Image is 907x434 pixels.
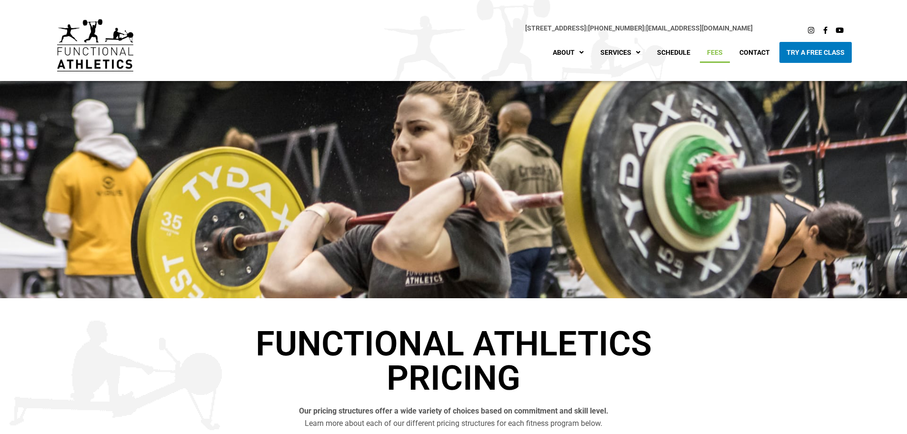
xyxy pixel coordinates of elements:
[187,327,720,395] h1: Functional Athletics Pricing
[299,406,608,415] b: Our pricing structures offer a wide variety of choices based on commitment and skill level.
[779,42,852,63] a: Try A Free Class
[305,419,602,428] span: Learn more about each of our different pricing structures for each fitness program below.
[525,24,588,32] span: |
[650,42,698,63] a: Schedule
[588,24,644,32] a: [PHONE_NUMBER]
[57,19,133,71] img: default-logo
[646,24,753,32] a: [EMAIL_ADDRESS][DOMAIN_NAME]
[546,42,591,63] a: About
[152,23,753,34] p: |
[732,42,777,63] a: Contact
[593,42,648,63] a: Services
[700,42,730,63] a: Fees
[525,24,586,32] a: [STREET_ADDRESS]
